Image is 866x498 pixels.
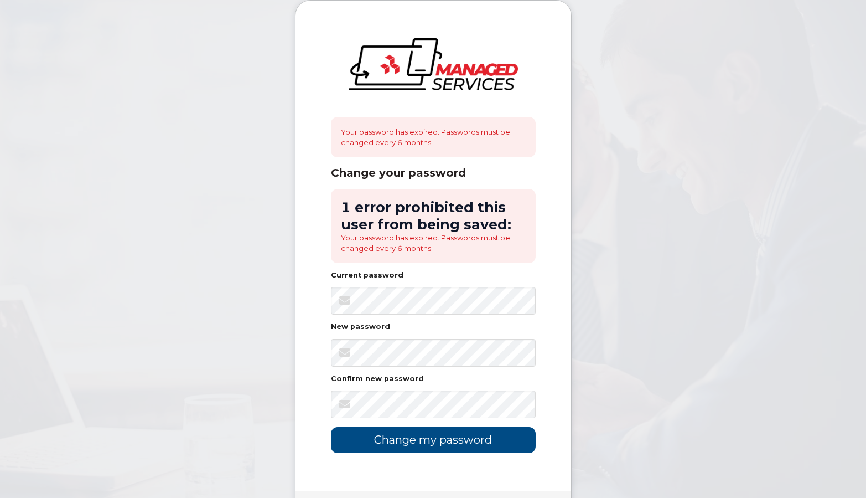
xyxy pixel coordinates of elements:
[349,38,518,90] img: logo-large.png
[331,427,536,453] input: Change my password
[341,233,526,253] li: Your password has expired. Passwords must be changed every 6 months.
[331,117,536,157] div: Your password has expired. Passwords must be changed every 6 months.
[331,166,536,180] div: Change your password
[331,324,390,331] label: New password
[341,199,526,233] h2: 1 error prohibited this user from being saved:
[331,272,403,279] label: Current password
[331,376,424,383] label: Confirm new password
